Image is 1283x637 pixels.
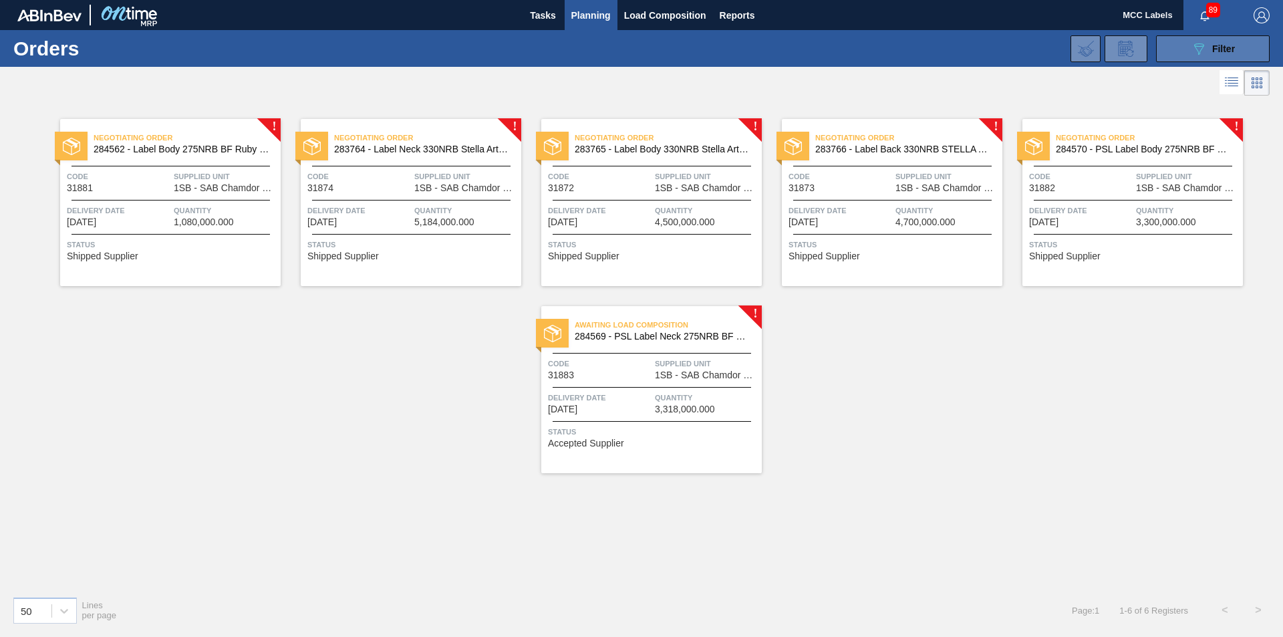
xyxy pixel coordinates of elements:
[895,170,999,183] span: Supplied Unit
[1029,183,1055,193] span: 31882
[334,144,511,154] span: 283764 - Label Neck 330NRB Stella Artois Pack U
[94,131,281,144] span: Negotiating Order
[655,183,758,193] span: 1SB - SAB Chamdor Brewery
[307,204,411,217] span: Delivery Date
[895,204,999,217] span: Quantity
[67,204,170,217] span: Delivery Date
[174,204,277,217] span: Quantity
[655,357,758,370] span: Supplied Unit
[548,170,652,183] span: Code
[1212,43,1235,54] span: Filter
[1025,138,1042,155] img: status
[655,391,758,404] span: Quantity
[1208,594,1242,627] button: <
[94,144,270,154] span: 284562 - Label Body 275NRB BF Ruby PU
[548,357,652,370] span: Code
[174,217,234,227] span: 1,080,000.000
[789,238,999,251] span: Status
[655,404,715,414] span: 3,318,000.000
[655,204,758,217] span: Quantity
[1220,70,1244,96] div: List Vision
[1136,204,1240,217] span: Quantity
[40,119,281,286] a: !statusNegotiating Order284562 - Label Body 275NRB BF Ruby PUCode31881Supplied Unit1SB - SAB Cham...
[67,217,96,227] span: 09/20/2025
[414,217,474,227] span: 5,184,000.000
[1072,606,1099,616] span: Page : 1
[334,131,521,144] span: Negotiating Order
[63,138,80,155] img: status
[789,183,815,193] span: 31873
[1002,119,1243,286] a: !statusNegotiating Order284570 - PSL Label Body 275NRB BF Strawb Rouge PUCode31882Supplied Unit1S...
[815,131,1002,144] span: Negotiating Order
[575,318,762,332] span: Awaiting Load Composition
[548,425,758,438] span: Status
[815,144,992,154] span: 283766 - Label Back 330NRB STELLA ARTOIS PU
[1242,594,1275,627] button: >
[1029,170,1133,183] span: Code
[1071,35,1101,62] div: Import Order Negotiation
[174,183,277,193] span: 1SB - SAB Chamdor Brewery
[785,138,802,155] img: status
[307,170,411,183] span: Code
[548,438,624,449] span: Accepted Supplier
[548,251,619,261] span: Shipped Supplier
[307,238,518,251] span: Status
[307,183,333,193] span: 31874
[1136,183,1240,193] span: 1SB - SAB Chamdor Brewery
[1029,217,1058,227] span: 09/24/2025
[17,9,82,21] img: TNhmsLtSVTkK8tSr43FrP2fwEKptu5GPRR3wAAAABJRU5ErkJggg==
[548,404,577,414] span: 09/24/2025
[1136,170,1240,183] span: Supplied Unit
[895,217,956,227] span: 4,700,000.000
[174,170,277,183] span: Supplied Unit
[414,183,518,193] span: 1SB - SAB Chamdor Brewery
[82,600,117,620] span: Lines per page
[1029,204,1133,217] span: Delivery Date
[548,238,758,251] span: Status
[624,7,706,23] span: Load Composition
[307,217,337,227] span: 09/22/2025
[789,251,860,261] span: Shipped Supplier
[544,325,561,342] img: status
[1029,251,1101,261] span: Shipped Supplier
[575,144,751,154] span: 283765 - Label Body 330NRB Stella Artois Pack U
[655,170,758,183] span: Supplied Unit
[1029,238,1240,251] span: Status
[21,605,32,616] div: 50
[575,131,762,144] span: Negotiating Order
[67,251,138,261] span: Shipped Supplier
[1156,35,1270,62] button: Filter
[548,370,574,380] span: 31883
[13,41,213,56] h1: Orders
[789,170,892,183] span: Code
[571,7,611,23] span: Planning
[307,251,379,261] span: Shipped Supplier
[548,217,577,227] span: 09/22/2025
[1136,217,1196,227] span: 3,300,000.000
[529,7,558,23] span: Tasks
[895,183,999,193] span: 1SB - SAB Chamdor Brewery
[414,204,518,217] span: Quantity
[548,391,652,404] span: Delivery Date
[548,204,652,217] span: Delivery Date
[1206,3,1220,17] span: 89
[1056,144,1232,154] span: 284570 - PSL Label Body 275NRB BF Strawb Rouge PU
[281,119,521,286] a: !statusNegotiating Order283764 - Label Neck 330NRB Stella Artois Pack UCode31874Supplied Unit1SB ...
[521,119,762,286] a: !statusNegotiating Order283765 - Label Body 330NRB Stella Artois Pack UCode31872Supplied Unit1SB ...
[544,138,561,155] img: status
[67,170,170,183] span: Code
[521,306,762,473] a: !statusAwaiting Load Composition284569 - PSL Label Neck 275NRB BF Strawb Rouge PUCode31883Supplie...
[655,217,715,227] span: 4,500,000.000
[789,204,892,217] span: Delivery Date
[414,170,518,183] span: Supplied Unit
[1244,70,1270,96] div: Card Vision
[1105,35,1147,62] div: Order Review Request
[720,7,755,23] span: Reports
[67,183,93,193] span: 31881
[1254,7,1270,23] img: Logout
[655,370,758,380] span: 1SB - SAB Chamdor Brewery
[1056,131,1243,144] span: Negotiating Order
[1119,606,1188,616] span: 1 - 6 of 6 Registers
[303,138,321,155] img: status
[67,238,277,251] span: Status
